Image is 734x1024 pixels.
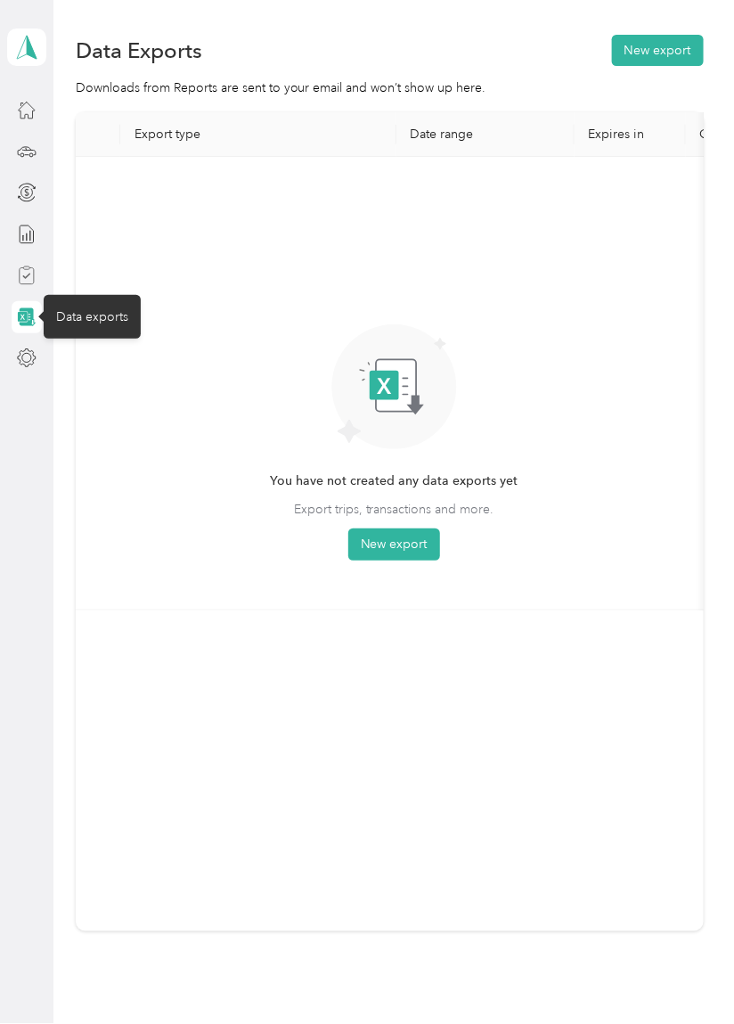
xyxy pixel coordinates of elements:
[294,500,494,519] span: Export trips, transactions and more.
[396,112,575,157] th: Date range
[120,112,396,157] th: Export type
[612,35,704,66] button: New export
[44,295,141,339] div: Data exports
[348,528,440,561] button: New export
[76,41,202,60] h1: Data Exports
[270,471,518,491] span: You have not created any data exports yet
[634,924,734,1024] iframe: Everlance-gr Chat Button Frame
[575,112,686,157] th: Expires in
[76,78,704,97] div: Downloads from Reports are sent to your email and won’t show up here.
